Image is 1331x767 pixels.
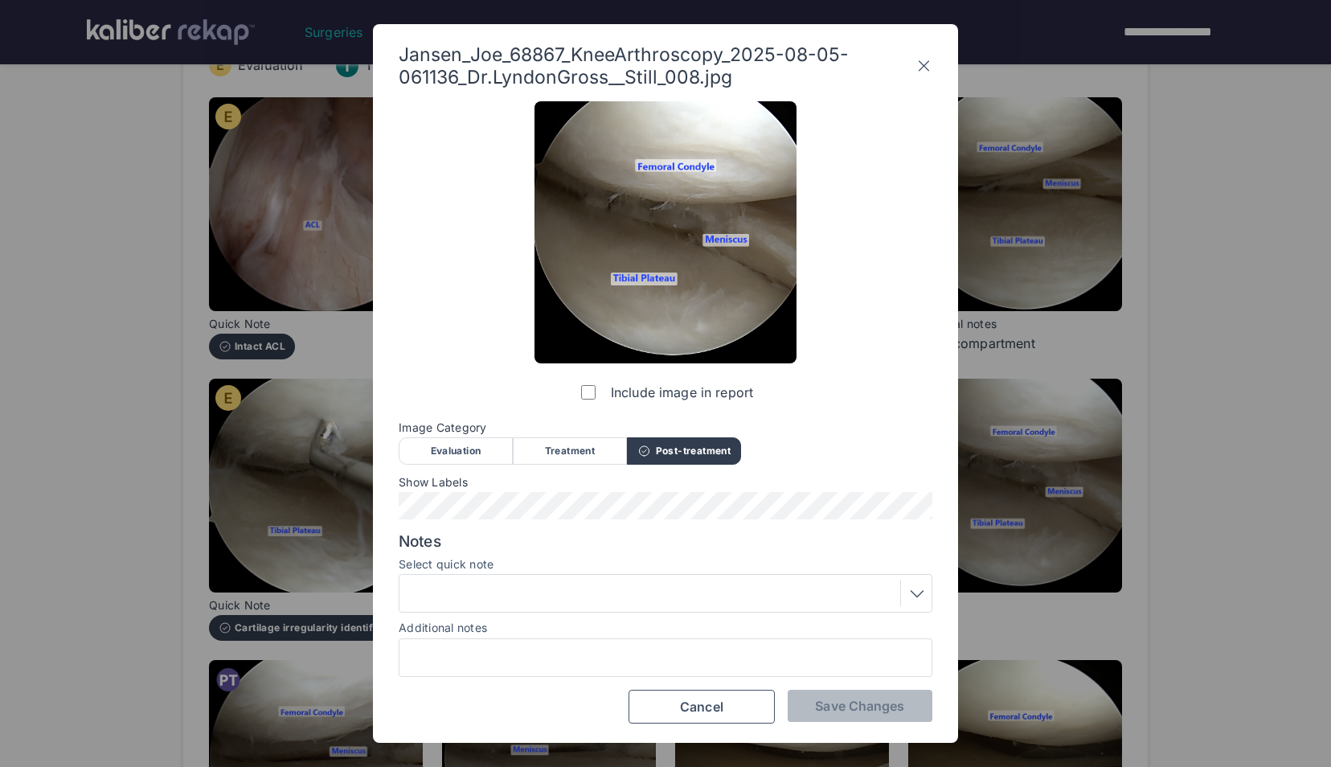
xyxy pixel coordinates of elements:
img: Jansen_Joe_68867_KneeArthroscopy_2025-08-05-061136_Dr.LyndonGross__Still_008.jpg [534,101,797,363]
span: Jansen_Joe_68867_KneeArthroscopy_2025-08-05-061136_Dr.LyndonGross__Still_008.jpg [399,43,915,88]
label: Include image in report [578,376,753,408]
span: Show Labels [399,476,932,489]
button: Save Changes [788,690,932,722]
span: Image Category [399,421,932,434]
div: Post-treatment [627,437,741,465]
button: Cancel [629,690,775,724]
span: Notes [399,532,932,552]
label: Additional notes [399,621,487,634]
input: Include image in report [581,385,596,400]
div: Evaluation [399,437,513,465]
span: Cancel [680,699,723,715]
div: Treatment [513,437,627,465]
label: Select quick note [399,558,932,571]
span: Save Changes [815,698,904,714]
